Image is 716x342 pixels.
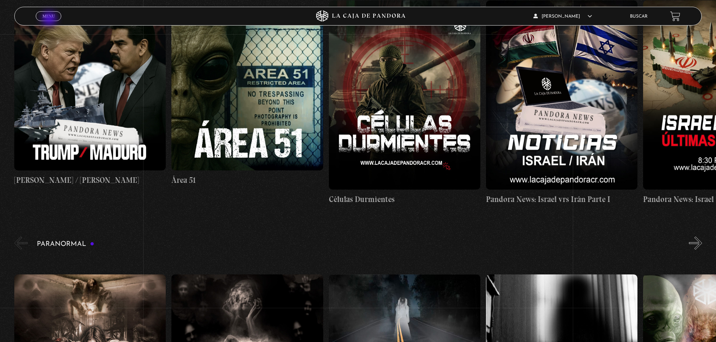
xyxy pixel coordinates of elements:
[630,14,648,19] a: Buscar
[14,174,166,186] h4: [PERSON_NAME] / [PERSON_NAME]
[171,0,323,205] a: Área 51
[329,193,480,205] h4: Células Durmientes
[486,193,637,205] h4: Pandora News: Israel vrs Irán Parte I
[670,11,680,21] a: View your shopping cart
[486,0,637,205] a: Pandora News: Israel vrs Irán Parte I
[40,20,58,26] span: Cerrar
[42,14,55,18] span: Menu
[689,237,702,250] button: Next
[329,0,480,205] a: Células Durmientes
[533,14,592,19] span: [PERSON_NAME]
[171,174,323,186] h4: Área 51
[14,0,166,205] a: [PERSON_NAME] / [PERSON_NAME]
[37,241,94,248] h3: Paranormal
[14,237,27,250] button: Previous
